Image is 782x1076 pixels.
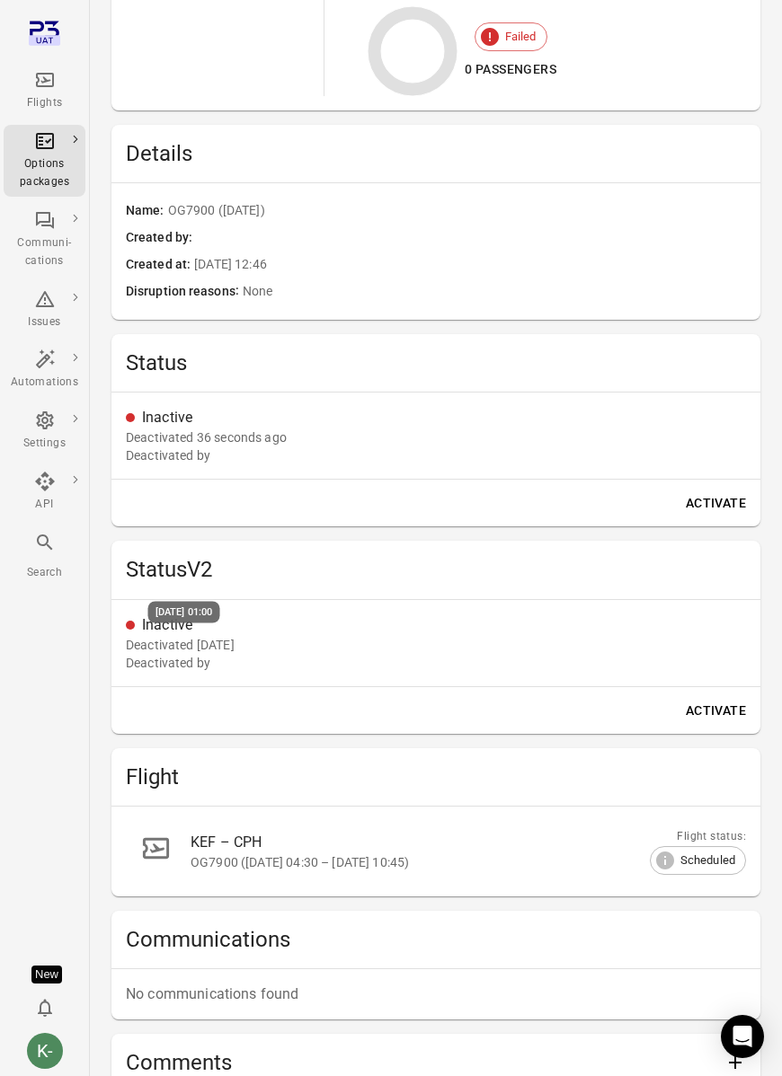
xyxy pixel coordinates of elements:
div: Search [11,564,78,582]
button: Notifications [27,990,63,1026]
span: None [243,282,746,302]
h2: Status [126,348,746,377]
div: Open Intercom Messenger [721,1015,764,1058]
div: Flights [11,94,78,112]
a: Automations [4,343,85,397]
span: Created by [126,228,196,248]
button: Kristinn - play account [20,1026,70,1076]
div: Deactivated by [126,446,210,464]
button: Activate [679,487,753,520]
div: Inactive [142,407,746,428]
div: 0 passengers [465,58,556,81]
button: Search [4,526,85,587]
a: KEF – CPHOG7900 ([DATE] 04:30 – [DATE] 10:45) [126,821,746,882]
div: Communi-cations [11,234,78,270]
div: KEF – CPH [191,832,703,853]
a: Communi-cations [4,204,85,276]
div: Tooltip anchor [31,966,62,983]
div: Deactivated by [126,654,210,672]
a: Issues [4,283,85,337]
div: Issues [11,313,78,331]
a: Options packages [4,125,85,197]
div: 1 Sep 2025 20:02 [126,428,287,446]
span: Failed [495,28,547,46]
a: Settings [4,404,85,458]
h2: Communications [126,925,746,954]
button: Activate [679,694,753,728]
span: OG7900 ([DATE]) [168,201,746,221]
div: Automations [11,374,78,392]
h2: Details [126,139,746,168]
div: 8 Feb 2023 01:00 [126,636,235,654]
span: Disruption reasons [126,282,243,302]
div: Inactive [142,614,746,636]
div: Settings [11,435,78,453]
span: Name [126,201,168,221]
div: OG7900 ([DATE] 04:30 – [DATE] 10:45) [191,853,703,871]
p: No communications found [126,983,746,1005]
a: API [4,465,85,519]
div: API [11,496,78,514]
a: Flights [4,64,85,118]
div: Options packages [11,155,78,191]
div: [DATE] 01:00 [148,601,220,623]
h2: Flight [126,763,746,791]
div: K- [27,1033,63,1069]
span: [DATE] 12:46 [194,255,746,275]
h2: StatusV2 [126,555,746,584]
span: Created at [126,255,194,275]
div: Flight status: [650,828,746,846]
span: Scheduled [671,851,745,869]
